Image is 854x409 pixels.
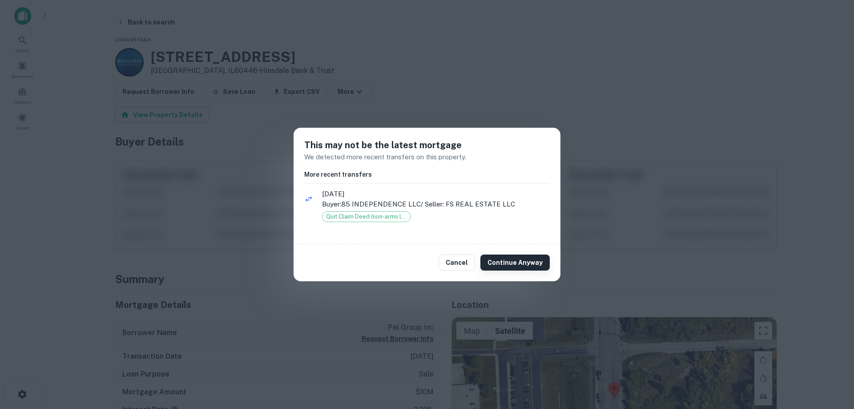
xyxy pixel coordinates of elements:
[480,255,550,271] button: Continue Anyway
[304,138,550,152] h5: This may not be the latest mortgage
[439,255,475,271] button: Cancel
[322,212,411,221] span: Quit Claim Deed (non-arms length)
[322,199,550,210] p: Buyer: 85 INDEPENDENCE LLC / Seller: FS REAL ESTATE LLC
[304,170,550,179] h6: More recent transfers
[810,338,854,381] iframe: Chat Widget
[322,211,411,222] div: Quit Claim Deed (non-arms length)
[304,152,550,162] p: We detected more recent transfers on this property.
[322,189,550,199] span: [DATE]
